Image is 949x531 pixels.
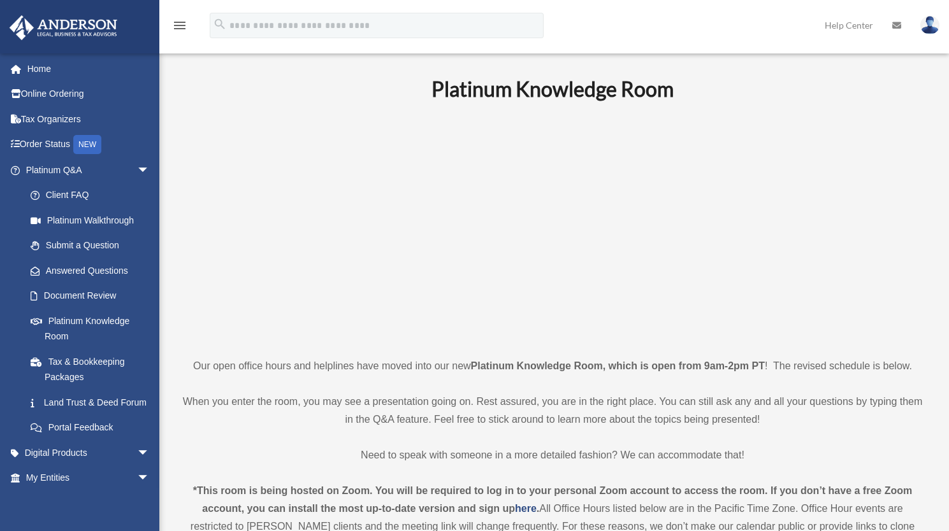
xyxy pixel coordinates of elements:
span: arrow_drop_down [137,157,163,183]
a: Tax & Bookkeeping Packages [18,349,169,390]
a: menu [172,22,187,33]
div: NEW [73,135,101,154]
strong: . [537,503,539,514]
a: Platinum Knowledge Room [18,308,163,349]
p: Our open office hours and helplines have moved into our new ! The revised schedule is below. [182,357,924,375]
a: Tax Organizers [9,106,169,132]
a: Platinum Walkthrough [18,208,169,233]
a: Home [9,56,169,81]
b: Platinum Knowledge Room [431,76,674,101]
a: Order StatusNEW [9,132,169,158]
a: Submit a Question [18,233,169,258]
p: Need to speak with someone in a more detailed fashion? We can accommodate that! [182,446,924,464]
a: Online Ordering [9,81,169,107]
a: Platinum Q&Aarrow_drop_down [9,157,169,183]
i: search [213,17,227,31]
a: My Entitiesarrow_drop_down [9,465,169,491]
a: Digital Productsarrow_drop_down [9,440,169,465]
img: User Pic [920,16,939,34]
a: Portal Feedback [18,415,169,441]
a: here [515,503,537,514]
i: menu [172,18,187,33]
img: Anderson Advisors Platinum Portal [6,15,121,40]
a: Client FAQ [18,183,169,208]
span: arrow_drop_down [137,465,163,492]
strong: Platinum Knowledge Room, which is open from 9am-2pm PT [471,360,765,371]
strong: *This room is being hosted on Zoom. You will be required to log in to your personal Zoom account ... [193,485,912,514]
iframe: 231110_Toby_KnowledgeRoom [361,118,744,334]
a: Document Review [18,283,169,309]
p: When you enter the room, you may see a presentation going on. Rest assured, you are in the right ... [182,393,924,428]
span: arrow_drop_down [137,440,163,466]
a: Land Trust & Deed Forum [18,390,169,415]
a: Answered Questions [18,258,169,283]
